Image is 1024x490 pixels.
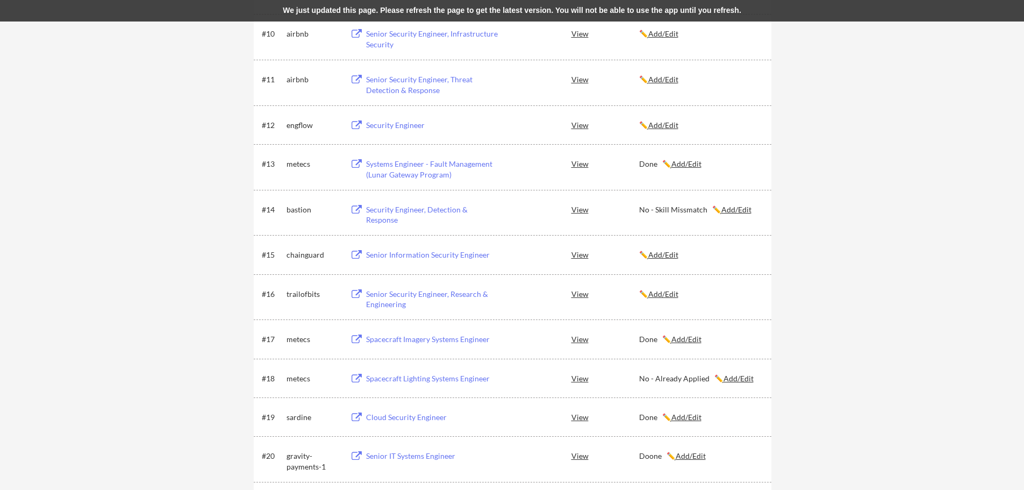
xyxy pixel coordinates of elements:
[287,159,340,169] div: metecs
[366,159,499,180] div: Systems Engineer - Fault Management (Lunar Gateway Program)
[724,374,754,383] u: Add/Edit
[639,451,762,461] div: Doone ✏️
[639,120,762,131] div: ✏️
[648,75,678,84] u: Add/Edit
[648,250,678,259] u: Add/Edit
[366,74,499,95] div: Senior Security Engineer, Threat Detection & Response
[571,69,639,89] div: View
[366,289,499,310] div: Senior Security Engineer, Research & Engineering
[639,289,762,300] div: ✏️
[262,289,283,300] div: #16
[287,250,340,260] div: chainguard
[639,29,762,39] div: ✏️
[262,74,283,85] div: #11
[366,120,499,131] div: Security Engineer
[648,120,678,130] u: Add/Edit
[366,334,499,345] div: Spacecraft Imagery Systems Engineer
[366,412,499,423] div: Cloud Security Engineer
[571,446,639,465] div: View
[671,413,701,422] u: Add/Edit
[287,289,340,300] div: trailofbits
[639,250,762,260] div: ✏️
[639,412,762,423] div: Done ✏️
[287,334,340,345] div: metecs
[571,115,639,134] div: View
[671,159,701,168] u: Add/Edit
[571,200,639,219] div: View
[639,159,762,169] div: Done ✏️
[262,451,283,461] div: #20
[639,373,762,384] div: No - Already Applied ✏️
[571,329,639,349] div: View
[262,120,283,131] div: #12
[287,451,340,472] div: gravity-payments-1
[262,159,283,169] div: #13
[639,334,762,345] div: Done ✏️
[262,412,283,423] div: #19
[648,289,678,299] u: Add/Edit
[639,74,762,85] div: ✏️
[366,250,499,260] div: Senior Information Security Engineer
[639,204,762,215] div: No - Skill Missmatch ✏️
[671,335,701,344] u: Add/Edit
[571,24,639,43] div: View
[571,154,639,173] div: View
[648,29,678,38] u: Add/Edit
[721,205,751,214] u: Add/Edit
[287,120,340,131] div: engflow
[262,250,283,260] div: #15
[287,74,340,85] div: airbnb
[287,29,340,39] div: airbnb
[287,412,340,423] div: sardine
[366,373,499,384] div: Spacecraft Lighting Systems Engineer
[571,407,639,427] div: View
[262,373,283,384] div: #18
[571,245,639,264] div: View
[262,334,283,345] div: #17
[262,204,283,215] div: #14
[366,451,499,461] div: Senior IT Systems Engineer
[262,29,283,39] div: #10
[676,451,706,460] u: Add/Edit
[571,284,639,303] div: View
[287,373,340,384] div: metecs
[571,368,639,388] div: View
[366,29,499,49] div: Senior Security Engineer, Infrastructure Security
[287,204,340,215] div: bastion
[366,204,499,225] div: Security Engineer, Detection & Response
